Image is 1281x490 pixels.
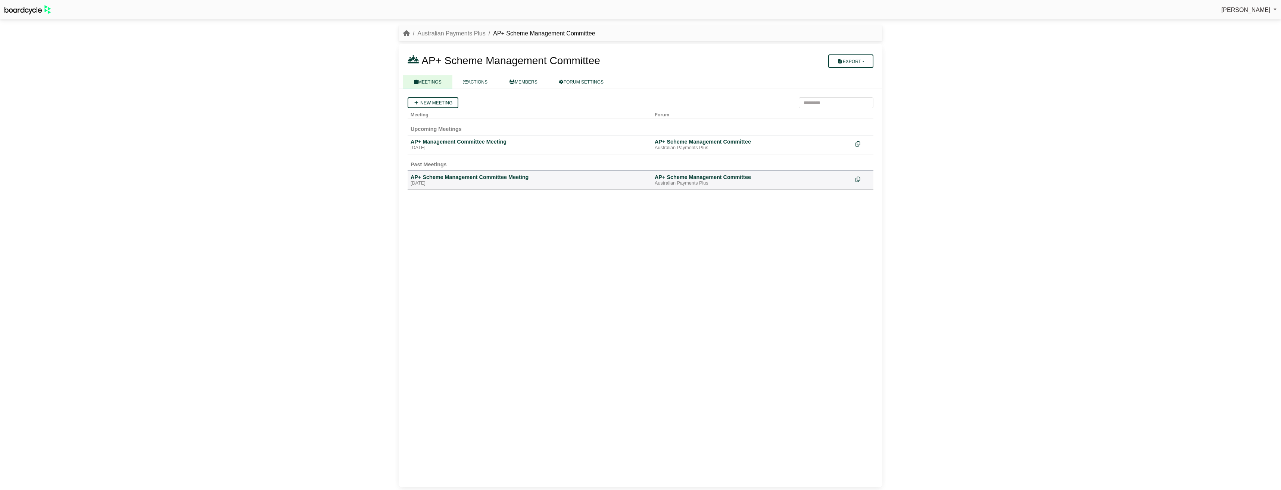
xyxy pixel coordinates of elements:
div: Australian Payments Plus [655,180,850,186]
a: Australian Payments Plus [417,30,485,37]
a: MEMBERS [498,75,548,88]
li: AP+ Scheme Management Committee [486,29,595,38]
div: [DATE] [411,145,649,151]
div: Make a copy [855,138,870,148]
a: AP+ Scheme Management Committee Meeting [DATE] [411,174,649,186]
span: Past Meetings [411,161,447,167]
a: New meeting [408,97,458,108]
a: AP+ Management Committee Meeting [DATE] [411,138,649,151]
div: AP+ Scheme Management Committee [655,138,850,145]
div: [DATE] [411,180,649,186]
span: [PERSON_NAME] [1221,7,1271,13]
div: Make a copy [855,174,870,184]
div: Australian Payments Plus [655,145,850,151]
nav: breadcrumb [403,29,595,38]
th: Meeting [408,108,652,119]
a: AP+ Scheme Management Committee Australian Payments Plus [655,174,850,186]
span: AP+ Scheme Management Committee [421,55,600,66]
th: Forum [652,108,853,119]
div: AP+ Scheme Management Committee [655,174,850,180]
button: Export [828,54,873,68]
img: BoardcycleBlackGreen-aaafeed430059cb809a45853b8cf6d952af9d84e6e89e1f1685b34bfd5cb7d64.svg [4,5,51,15]
a: ACTIONS [452,75,498,88]
a: [PERSON_NAME] [1221,5,1277,15]
div: AP+ Management Committee Meeting [411,138,649,145]
a: FORUM SETTINGS [548,75,614,88]
div: AP+ Scheme Management Committee Meeting [411,174,649,180]
a: AP+ Scheme Management Committee Australian Payments Plus [655,138,850,151]
span: Upcoming Meetings [411,126,462,132]
a: MEETINGS [403,75,452,88]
